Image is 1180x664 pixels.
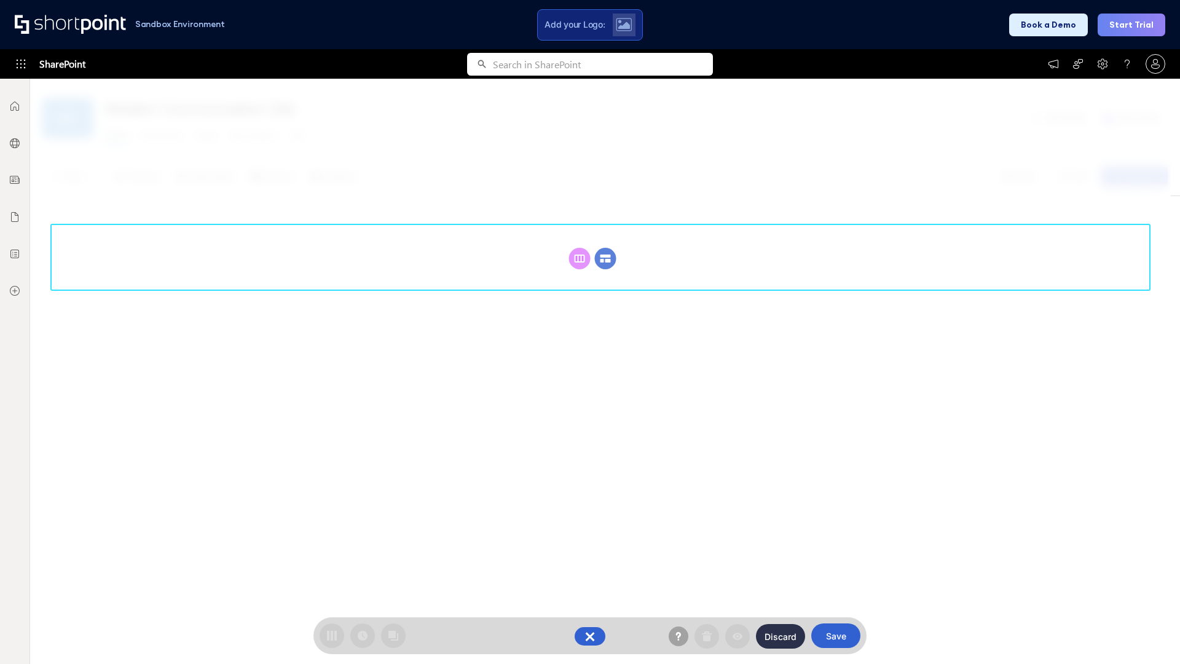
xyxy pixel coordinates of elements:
button: Start Trial [1098,14,1165,36]
h1: Sandbox Environment [135,21,225,28]
button: Discard [756,624,805,649]
button: Save [811,623,860,648]
img: Upload logo [616,18,632,31]
button: Book a Demo [1009,14,1088,36]
span: SharePoint [39,49,85,79]
span: Add your Logo: [545,19,605,30]
iframe: Chat Widget [1119,605,1180,664]
input: Search in SharePoint [493,53,713,76]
